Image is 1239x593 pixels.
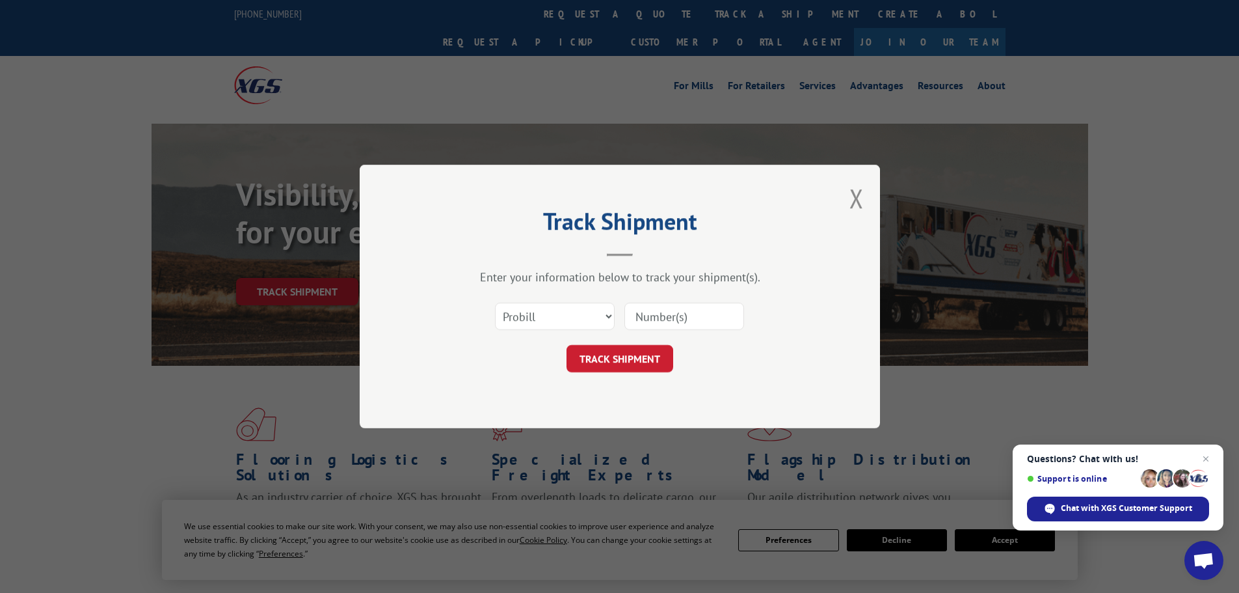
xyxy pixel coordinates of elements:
[1027,474,1136,484] span: Support is online
[425,212,815,237] h2: Track Shipment
[566,345,673,372] button: TRACK SHIPMENT
[1198,451,1214,467] span: Close chat
[1027,454,1209,464] span: Questions? Chat with us!
[624,303,744,330] input: Number(s)
[1027,497,1209,521] div: Chat with XGS Customer Support
[849,181,864,215] button: Close modal
[1184,541,1223,580] div: Open chat
[425,269,815,284] div: Enter your information below to track your shipment(s).
[1061,503,1192,514] span: Chat with XGS Customer Support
